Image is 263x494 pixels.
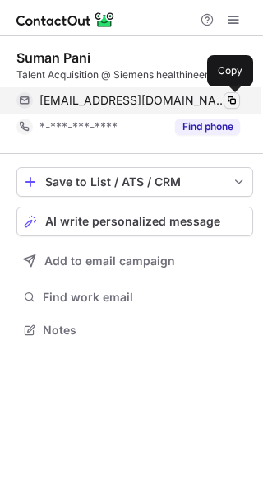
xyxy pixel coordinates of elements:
span: Add to email campaign [44,254,175,268]
span: [EMAIL_ADDRESS][DOMAIN_NAME] [39,93,228,108]
button: Reveal Button [175,119,240,135]
button: Notes [16,319,253,342]
button: Add to email campaign [16,246,253,276]
div: Save to List / ATS / CRM [45,175,224,189]
div: Suman Pani [16,49,90,66]
button: AI write personalized message [16,207,253,236]
img: ContactOut v5.3.10 [16,10,115,30]
span: Find work email [43,290,247,305]
button: Find work email [16,286,253,309]
span: AI write personalized message [45,215,220,228]
span: Notes [43,323,247,338]
button: save-profile-one-click [16,167,253,197]
div: Talent Acquisition @ Siemens healthineers [16,68,253,82]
